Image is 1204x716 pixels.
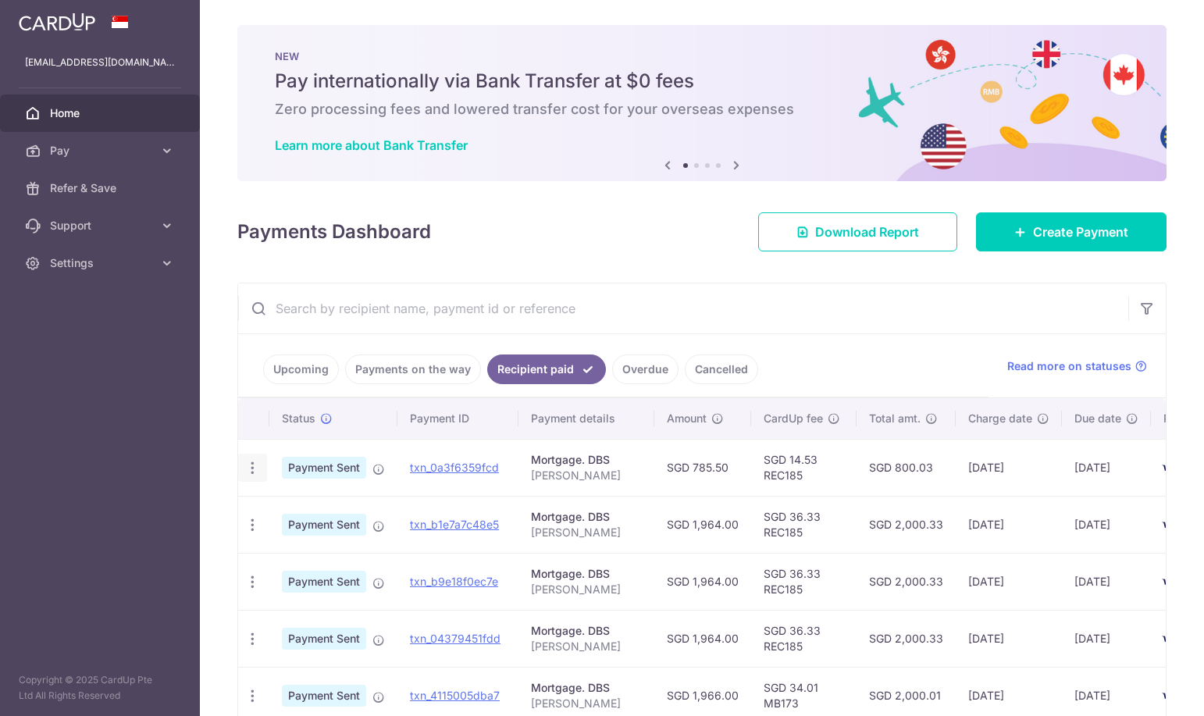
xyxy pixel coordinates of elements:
[487,354,606,384] a: Recipient paid
[1156,629,1187,648] img: Bank Card
[282,628,366,650] span: Payment Sent
[518,398,654,439] th: Payment details
[751,496,857,553] td: SGD 36.33 REC185
[956,553,1062,610] td: [DATE]
[1007,358,1131,374] span: Read more on statuses
[237,218,431,246] h4: Payments Dashboard
[345,354,481,384] a: Payments on the way
[815,223,919,241] span: Download Report
[857,553,956,610] td: SGD 2,000.33
[25,55,175,70] p: [EMAIL_ADDRESS][DOMAIN_NAME]
[531,680,642,696] div: Mortgage. DBS
[976,212,1167,251] a: Create Payment
[1062,610,1151,667] td: [DATE]
[531,639,642,654] p: [PERSON_NAME]
[857,610,956,667] td: SGD 2,000.33
[531,566,642,582] div: Mortgage. DBS
[410,575,498,588] a: txn_b9e18f0ec7e
[758,212,957,251] a: Download Report
[654,553,751,610] td: SGD 1,964.00
[1074,411,1121,426] span: Due date
[397,398,518,439] th: Payment ID
[410,689,500,702] a: txn_4115005dba7
[1007,358,1147,374] a: Read more on statuses
[1156,572,1187,591] img: Bank Card
[282,457,366,479] span: Payment Sent
[857,439,956,496] td: SGD 800.03
[956,439,1062,496] td: [DATE]
[1156,515,1187,534] img: Bank Card
[282,411,315,426] span: Status
[1062,553,1151,610] td: [DATE]
[50,180,153,196] span: Refer & Save
[751,439,857,496] td: SGD 14.53 REC185
[238,283,1128,333] input: Search by recipient name, payment id or reference
[531,696,642,711] p: [PERSON_NAME]
[19,12,95,31] img: CardUp
[751,553,857,610] td: SGD 36.33 REC185
[1156,458,1187,477] img: Bank Card
[237,25,1167,181] img: Bank transfer banner
[956,610,1062,667] td: [DATE]
[531,468,642,483] p: [PERSON_NAME]
[764,411,823,426] span: CardUp fee
[1156,686,1187,705] img: Bank Card
[410,461,499,474] a: txn_0a3f6359fcd
[410,632,500,645] a: txn_04379451fdd
[282,685,366,707] span: Payment Sent
[857,496,956,553] td: SGD 2,000.33
[50,218,153,233] span: Support
[531,582,642,597] p: [PERSON_NAME]
[50,143,153,159] span: Pay
[751,610,857,667] td: SGD 36.33 REC185
[282,571,366,593] span: Payment Sent
[410,518,499,531] a: txn_b1e7a7c48e5
[531,452,642,468] div: Mortgage. DBS
[531,525,642,540] p: [PERSON_NAME]
[667,411,707,426] span: Amount
[956,496,1062,553] td: [DATE]
[275,50,1129,62] p: NEW
[1062,439,1151,496] td: [DATE]
[685,354,758,384] a: Cancelled
[1033,223,1128,241] span: Create Payment
[968,411,1032,426] span: Charge date
[275,137,468,153] a: Learn more about Bank Transfer
[1062,496,1151,553] td: [DATE]
[263,354,339,384] a: Upcoming
[50,105,153,121] span: Home
[50,255,153,271] span: Settings
[275,100,1129,119] h6: Zero processing fees and lowered transfer cost for your overseas expenses
[531,509,642,525] div: Mortgage. DBS
[654,439,751,496] td: SGD 785.50
[275,69,1129,94] h5: Pay internationally via Bank Transfer at $0 fees
[531,623,642,639] div: Mortgage. DBS
[654,496,751,553] td: SGD 1,964.00
[869,411,921,426] span: Total amt.
[654,610,751,667] td: SGD 1,964.00
[282,514,366,536] span: Payment Sent
[612,354,679,384] a: Overdue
